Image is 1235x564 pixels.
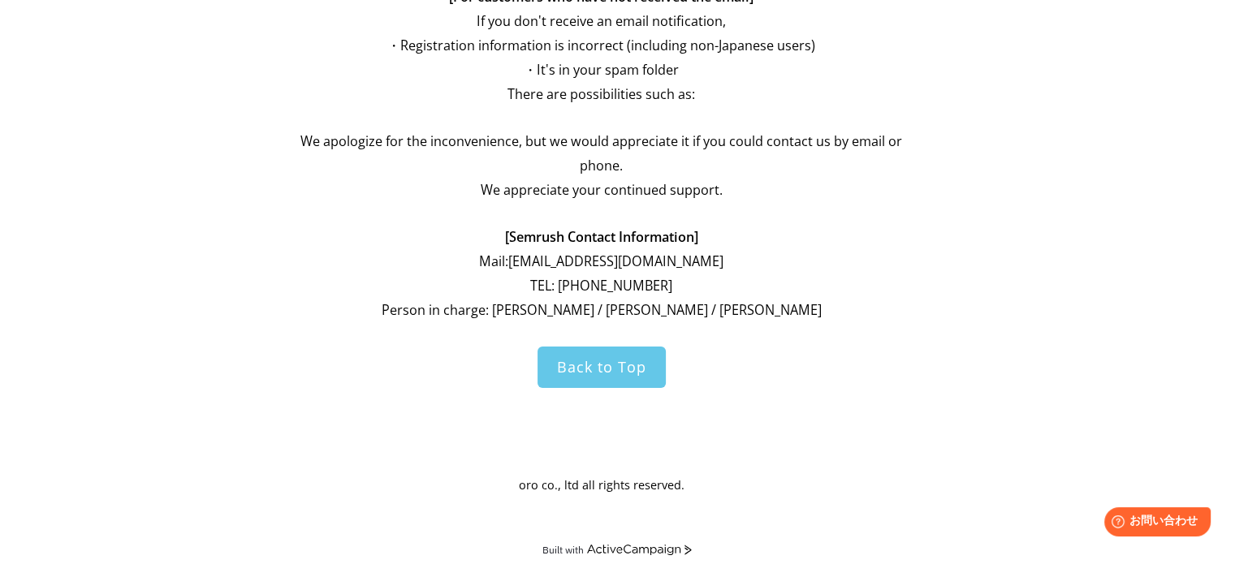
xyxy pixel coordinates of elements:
[538,347,666,388] a: Back to Top
[519,477,684,493] font: oro co., ltd all rights reserved.
[508,252,723,270] font: [EMAIL_ADDRESS][DOMAIN_NAME]
[530,277,672,295] font: TEL: [PHONE_NUMBER]
[382,301,822,319] font: Person in charge: [PERSON_NAME] / [PERSON_NAME] / [PERSON_NAME]
[481,181,723,199] font: We appreciate your continued support.
[387,37,815,54] font: ・Registration information is incorrect (including non-Japanese users)
[507,85,695,103] font: There are possibilities such as:
[557,357,646,377] font: Back to Top
[524,61,679,79] font: ・It's in your spam folder
[505,228,698,246] font: [Semrush Contact Information]
[1090,501,1217,546] iframe: Help widget launcher
[542,544,584,556] font: Built with
[477,12,726,30] font: If you don't receive an email notification,
[300,132,902,174] font: We apologize for the inconvenience, but we would appreciate it if you could contact us by email o...
[479,252,508,270] font: Mail:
